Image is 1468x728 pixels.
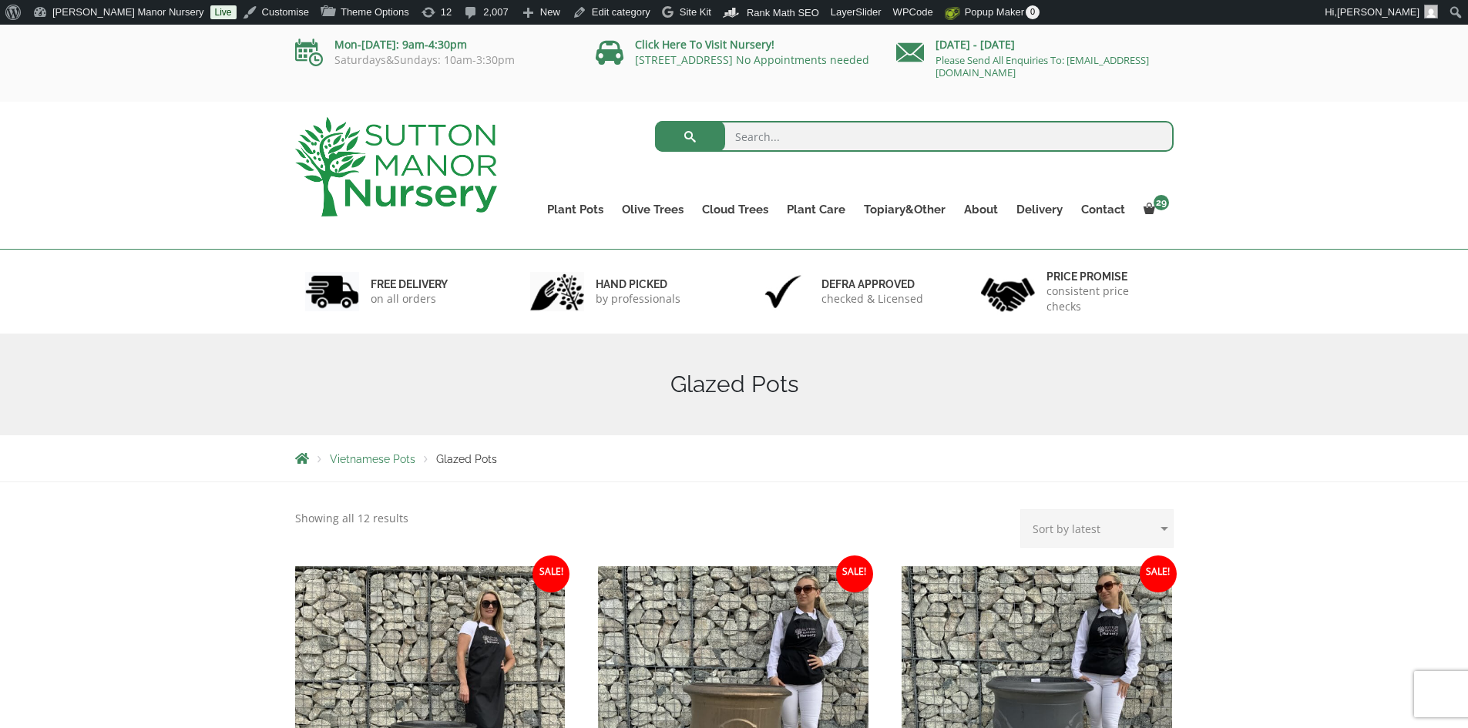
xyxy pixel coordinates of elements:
a: Contact [1072,199,1134,220]
span: Sale! [1140,555,1177,592]
span: Site Kit [680,6,711,18]
p: Mon-[DATE]: 9am-4:30pm [295,35,573,54]
a: 29 [1134,199,1174,220]
select: Shop order [1020,509,1174,548]
a: Delivery [1007,199,1072,220]
span: Sale! [836,555,873,592]
h6: Defra approved [821,277,923,291]
h6: FREE DELIVERY [371,277,448,291]
a: [STREET_ADDRESS] No Appointments needed [635,52,869,67]
p: [DATE] - [DATE] [896,35,1174,54]
a: Click Here To Visit Nursery! [635,37,774,52]
span: 0 [1026,5,1040,19]
nav: Breadcrumbs [295,452,1174,465]
img: 4.jpg [981,268,1035,315]
input: Search... [655,121,1174,152]
a: Plant Pots [538,199,613,220]
p: Showing all 12 results [295,509,408,528]
a: Live [210,5,237,19]
p: Saturdays&Sundays: 10am-3:30pm [295,54,573,66]
a: Topiary&Other [855,199,955,220]
span: Rank Math SEO [747,7,819,18]
p: consistent price checks [1046,283,1164,314]
p: on all orders [371,291,448,307]
a: Please Send All Enquiries To: [EMAIL_ADDRESS][DOMAIN_NAME] [936,53,1149,79]
h6: Price promise [1046,270,1164,283]
span: Sale! [532,555,569,592]
p: checked & Licensed [821,291,923,307]
span: 29 [1154,195,1169,210]
a: Vietnamese Pots [330,453,415,465]
img: 1.jpg [305,272,359,311]
span: [PERSON_NAME] [1337,6,1419,18]
h6: hand picked [596,277,680,291]
img: logo [295,117,497,216]
img: 2.jpg [530,272,584,311]
span: Glazed Pots [436,453,497,465]
a: Plant Care [778,199,855,220]
img: 3.jpg [756,272,810,311]
a: About [955,199,1007,220]
h1: Glazed Pots [295,371,1174,398]
p: by professionals [596,291,680,307]
a: Olive Trees [613,199,693,220]
a: Cloud Trees [693,199,778,220]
